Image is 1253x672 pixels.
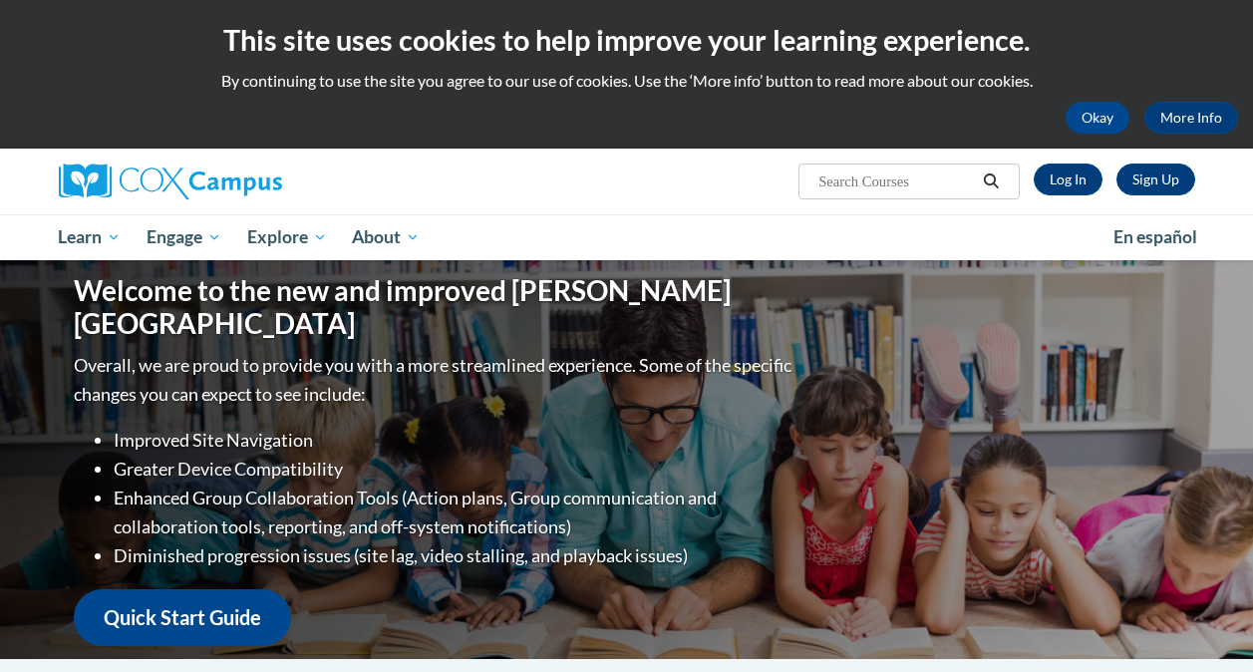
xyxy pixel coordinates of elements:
a: Explore [234,214,340,260]
a: Engage [134,214,234,260]
p: By continuing to use the site you agree to our use of cookies. Use the ‘More info’ button to read... [15,70,1238,92]
span: En español [1113,226,1197,247]
a: Cox Campus [59,164,418,199]
img: Cox Campus [59,164,282,199]
a: Quick Start Guide [74,589,291,646]
p: Overall, we are proud to provide you with a more streamlined experience. Some of the specific cha... [74,351,796,409]
span: Explore [247,225,327,249]
a: More Info [1144,102,1238,134]
li: Improved Site Navigation [114,426,796,455]
span: Learn [58,225,121,249]
a: Log In [1034,164,1102,195]
a: Register [1116,164,1195,195]
div: Main menu [44,214,1210,260]
li: Diminished progression issues (site lag, video stalling, and playback issues) [114,541,796,570]
a: About [339,214,433,260]
a: En español [1100,216,1210,258]
span: Engage [147,225,221,249]
li: Enhanced Group Collaboration Tools (Action plans, Group communication and collaboration tools, re... [114,484,796,541]
li: Greater Device Compatibility [114,455,796,484]
h2: This site uses cookies to help improve your learning experience. [15,20,1238,60]
a: Learn [46,214,135,260]
button: Okay [1066,102,1129,134]
input: Search Courses [816,169,976,193]
span: About [352,225,420,249]
button: Search [976,169,1006,193]
h1: Welcome to the new and improved [PERSON_NAME][GEOGRAPHIC_DATA] [74,274,796,341]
